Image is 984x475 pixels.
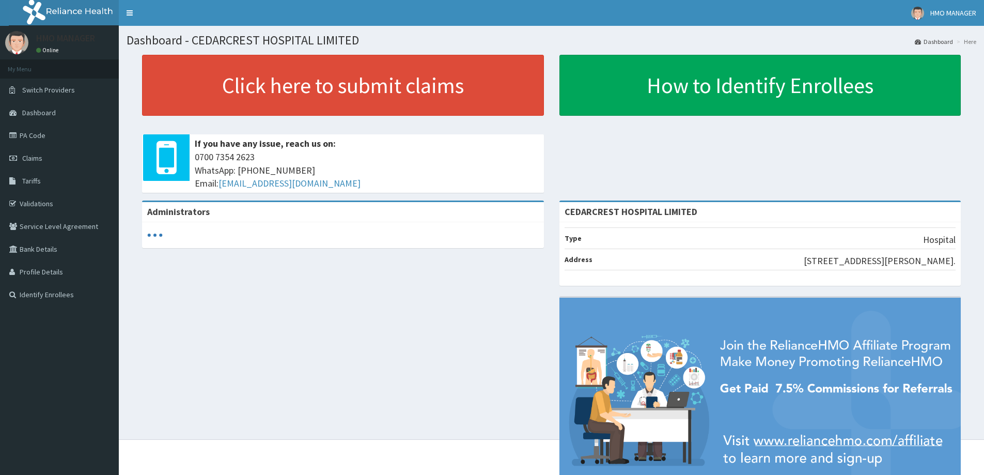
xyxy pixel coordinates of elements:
[36,34,95,43] p: HMO MANAGER
[915,37,953,46] a: Dashboard
[559,55,961,116] a: How to Identify Enrollees
[565,206,697,218] strong: CEDARCREST HOSPITAL LIMITED
[218,177,361,189] a: [EMAIL_ADDRESS][DOMAIN_NAME]
[22,176,41,186] span: Tariffs
[954,37,976,46] li: Here
[22,154,42,163] span: Claims
[195,150,539,190] span: 0700 7354 2623 WhatsApp: [PHONE_NUMBER] Email:
[195,137,336,149] b: If you have any issue, reach us on:
[147,206,210,218] b: Administrators
[804,254,956,268] p: [STREET_ADDRESS][PERSON_NAME].
[930,8,976,18] span: HMO MANAGER
[147,227,163,243] svg: audio-loading
[142,55,544,116] a: Click here to submit claims
[5,31,28,54] img: User Image
[36,47,61,54] a: Online
[127,34,976,47] h1: Dashboard - CEDARCREST HOSPITAL LIMITED
[22,85,75,95] span: Switch Providers
[22,108,56,117] span: Dashboard
[923,233,956,247] p: Hospital
[565,255,592,264] b: Address
[565,234,582,243] b: Type
[911,7,924,20] img: User Image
